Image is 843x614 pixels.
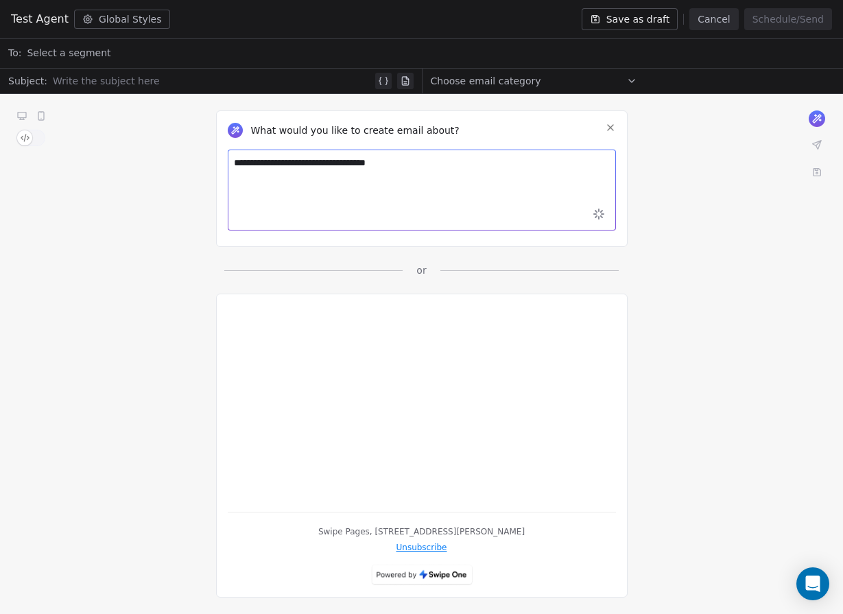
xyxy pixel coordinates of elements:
[431,74,541,88] span: Choose email category
[8,46,21,60] span: To:
[416,263,426,277] span: or
[27,46,110,60] span: Select a segment
[796,567,829,600] div: Open Intercom Messenger
[582,8,678,30] button: Save as draft
[251,123,460,137] span: What would you like to create email about?
[744,8,832,30] button: Schedule/Send
[228,150,616,231] textarea: To enrich screen reader interactions, please activate Accessibility in Grammarly extension settings
[8,74,47,92] span: Subject:
[689,8,738,30] button: Cancel
[11,11,69,27] span: Test Agent
[74,10,170,29] button: Global Styles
